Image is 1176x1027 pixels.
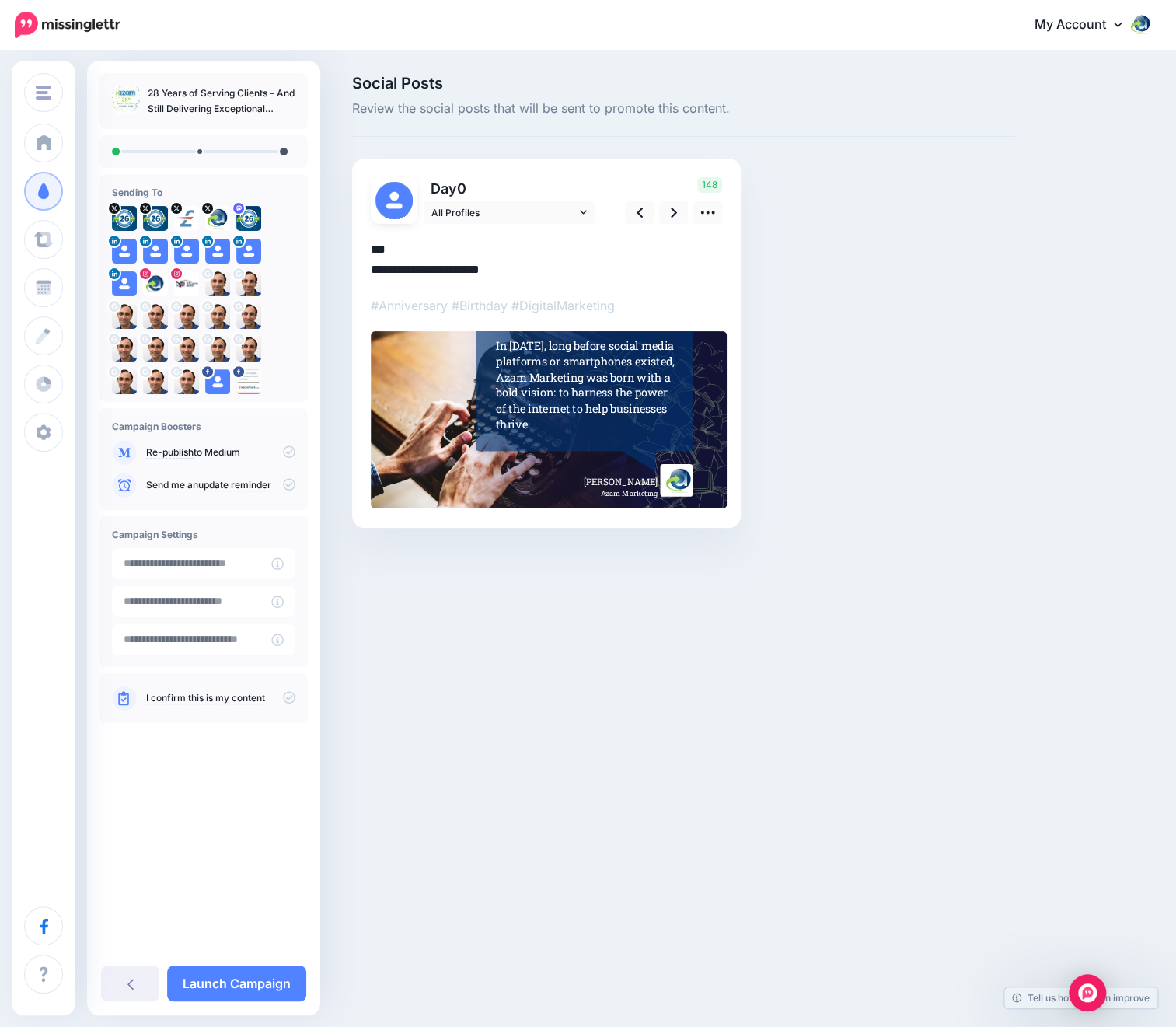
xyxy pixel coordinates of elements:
[236,239,261,264] img: user_default_image.png
[457,180,466,197] span: 0
[424,201,595,224] a: All Profiles
[143,304,168,329] img: AAcHTtdUhiJP0Yu7yLwAlQoch1CrXwv2jDk30ssfK2nKjQs96-c-73401.png
[352,99,1015,119] span: Review the social posts that will be sent to promote this content.
[112,369,137,394] img: AAcHTtdUhiJP0Yu7yLwAlQoch1CrXwv2jDk30ssfK2nKjQs96-c-73401.png
[143,369,168,394] img: AAcHTtdUhiJP0Yu7yLwAlQoch1CrXwv2jDk30ssfK2nKjQs96-c-73401.png
[601,487,658,500] span: Azam Marketing
[375,182,413,219] img: user_default_image.png
[205,369,230,394] img: user_default_image.png
[174,206,199,231] img: 7quZYd1e-7205.jpg
[112,239,137,264] img: user_default_image.png
[112,187,295,198] h4: Sending To
[236,304,261,329] img: AAcHTtdUhiJP0Yu7yLwAlQoch1CrXwv2jDk30ssfK2nKjQs96-c-73401.png
[1004,987,1157,1008] a: Tell us how we can improve
[697,177,722,193] span: 148
[371,295,722,316] p: #Anniversary #Birthday #DigitalMarketing
[112,271,137,296] img: user_default_image.png
[236,337,261,362] img: AAcHTtdUhiJP0Yu7yLwAlQoch1CrXwv2jDk30ssfK2nKjQs96-c-73401.png
[143,206,168,231] img: AmqIZIX2-7200.jpg
[112,421,295,432] h4: Campaign Boosters
[1069,974,1106,1011] div: Open Intercom Messenger
[424,177,597,200] p: Day
[236,271,261,296] img: AAcHTtdUhiJP0Yu7yLwAlQoch1CrXwv2jDk30ssfK2nKjQs96-c-73401.png
[174,239,199,264] img: user_default_image.png
[143,239,168,264] img: user_default_image.png
[112,206,137,231] img: c2Mkvrpj-7199.jpg
[205,239,230,264] img: user_default_image.png
[146,446,194,459] a: Re-publish
[15,12,120,38] img: Missinglettr
[112,337,137,362] img: AAcHTtdUhiJP0Yu7yLwAlQoch1CrXwv2jDk30ssfK2nKjQs96-c-73401.png
[236,369,261,394] img: 299034667_571829547919568_790916422224881130_n-bsa23461.jpg
[352,75,1015,91] span: Social Posts
[1019,6,1153,44] a: My Account
[143,337,168,362] img: AAcHTtdUhiJP0Yu7yLwAlQoch1CrXwv2jDk30ssfK2nKjQs96-c-73401.png
[143,271,168,296] img: 324236756_969513767363156_7924737334230597649_n-bsa129988.jpg
[431,204,576,221] span: All Profiles
[146,445,295,459] p: to Medium
[112,304,137,329] img: AAcHTtdUhiJP0Yu7yLwAlQoch1CrXwv2jDk30ssfK2nKjQs96-c-73401.png
[205,337,230,362] img: AAcHTtdUhiJP0Yu7yLwAlQoch1CrXwv2jDk30ssfK2nKjQs96-c-73401.png
[174,271,199,296] img: 141333734_264326575078494_8166831462091901817_n-bsa130030.jpg
[205,304,230,329] img: AAcHTtdUhiJP0Yu7yLwAlQoch1CrXwv2jDk30ssfK2nKjQs96-c-73401.png
[148,86,295,117] p: 28 Years of Serving Clients – And Still Delivering Exceptional Results Every Day!
[583,476,658,489] span: [PERSON_NAME]
[112,529,295,540] h4: Campaign Settings
[174,304,199,329] img: AAcHTtdUhiJP0Yu7yLwAlQoch1CrXwv2jDk30ssfK2nKjQs96-c-73401.png
[146,692,265,704] a: I confirm this is my content
[174,337,199,362] img: AAcHTtdUhiJP0Yu7yLwAlQoch1CrXwv2jDk30ssfK2nKjQs96-c-73401.png
[496,338,677,432] div: In [DATE], long before social media platforms or smartphones existed, Azam Marketing was born wit...
[146,478,295,492] p: Send me an
[174,369,199,394] img: AAcHTtdUhiJP0Yu7yLwAlQoch1CrXwv2jDk30ssfK2nKjQs96-c-73401.png
[205,271,230,296] img: AAcHTtdUhiJP0Yu7yLwAlQoch1CrXwv2jDk30ssfK2nKjQs96-c-73401.png
[112,86,140,114] img: b66aaeb7d2d8a4c68f8c9ef6c95d16d0_thumb.jpg
[36,86,51,100] img: menu.png
[236,206,261,231] img: e4542d504dff11e1-74557.png
[205,206,230,231] img: 6ShhIoDe-8718.jpg
[198,479,271,491] a: update reminder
